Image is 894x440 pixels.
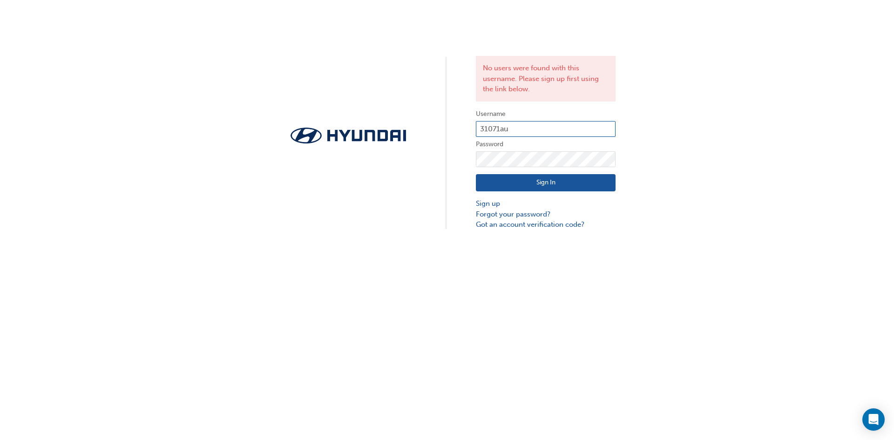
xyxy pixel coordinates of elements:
[476,139,616,150] label: Password
[476,108,616,120] label: Username
[476,121,616,137] input: Username
[476,209,616,220] a: Forgot your password?
[278,125,418,147] img: Trak
[476,198,616,209] a: Sign up
[862,408,885,431] div: Open Intercom Messenger
[476,219,616,230] a: Got an account verification code?
[476,56,616,102] div: No users were found with this username. Please sign up first using the link below.
[476,174,616,192] button: Sign In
